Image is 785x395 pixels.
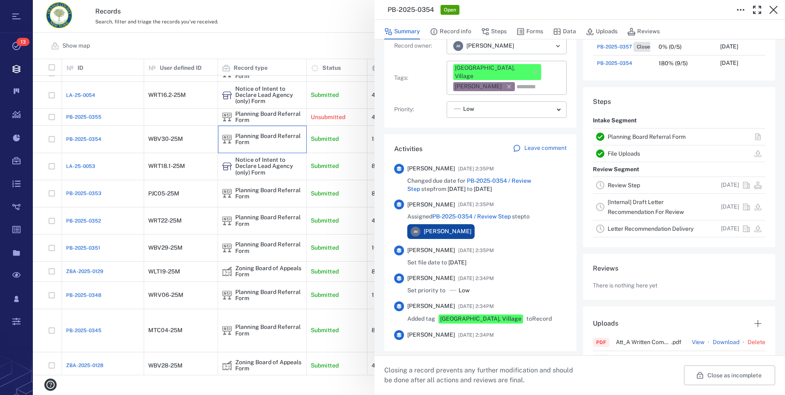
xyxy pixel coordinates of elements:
[608,133,686,140] a: Planning Board Referral Form
[593,264,765,273] h6: Reviews
[442,7,458,14] span: Open
[407,165,455,173] span: [PERSON_NAME]
[635,44,654,51] span: Closed
[458,301,494,311] span: [DATE] 2:34PM
[713,338,739,347] a: Download
[513,144,567,154] a: Leave comment
[407,287,445,295] p: Set priority to
[411,227,420,237] div: J M
[407,201,455,209] span: [PERSON_NAME]
[455,83,502,91] div: [PERSON_NAME]
[448,259,466,266] span: [DATE]
[384,134,576,358] div: ActivitiesLeave comment[PERSON_NAME][DATE] 2:35PMChanged due date for PB-2025-0354 / Review Step ...
[608,199,684,215] a: [Internal] Draft Letter Recommendation For Review
[741,354,746,364] p: ·
[407,274,455,282] span: [PERSON_NAME]
[596,339,606,346] div: PDF
[593,319,618,328] h6: Uploads
[684,365,775,385] button: Close as incomplete
[593,162,639,177] p: Review Segment
[458,246,494,255] span: [DATE] 2:35PM
[388,5,434,15] h3: PB-2025-0354
[765,2,782,18] button: Close
[593,113,637,128] p: Intake Segment
[597,60,632,67] a: PB-2025-0354
[407,302,455,310] span: [PERSON_NAME]
[516,24,543,39] button: Forms
[720,43,738,51] p: [DATE]
[18,6,35,13] span: Help
[616,339,692,345] span: Att_A Written Comments from Village Consultants on the DSEIS
[432,213,511,220] a: PB-2025-0354 / Review Step
[407,213,530,221] span: Assigned step to
[706,338,711,347] p: ·
[593,97,765,107] h6: Steps
[721,203,739,211] p: [DATE]
[597,42,656,52] a: PB-2025-0357Closed
[732,2,749,18] button: Toggle to Edit Boxes
[407,246,455,255] span: [PERSON_NAME]
[749,2,765,18] button: Toggle Fullscreen
[394,106,443,114] p: Priority :
[458,330,494,340] span: [DATE] 2:34PM
[627,24,660,39] button: Reviews
[384,365,580,385] p: Closing a record prevents any further modification and should be done after all actions and revie...
[586,24,617,39] button: Uploads
[526,315,552,323] span: to Record
[440,315,521,323] div: [GEOGRAPHIC_DATA], Village
[407,315,435,323] span: Added tag
[407,177,567,193] span: Changed due date for step from to
[608,182,640,188] a: Review Step
[553,24,576,39] button: Data
[16,38,30,46] span: 13
[455,64,528,80] div: [GEOGRAPHIC_DATA], Village
[748,338,765,347] button: Delete
[692,338,705,347] button: View
[524,144,567,152] p: Leave comment
[671,339,692,345] span: . pdf
[608,150,640,157] a: File Uploads
[458,273,494,283] span: [DATE] 2:34PM
[448,186,466,192] span: [DATE]
[458,164,494,174] span: [DATE] 2:35PM
[458,200,494,209] span: [DATE] 2:35PM
[384,24,420,39] button: Summary
[407,259,466,267] span: Set file date to
[394,42,443,50] p: Record owner :
[608,225,693,232] a: Letter Recommendation Delivery
[463,105,474,113] span: Low
[424,227,471,236] span: [PERSON_NAME]
[481,24,507,39] button: Steps
[394,74,443,82] p: Tags :
[721,225,739,233] p: [DATE]
[453,41,463,51] div: J M
[466,42,514,50] span: [PERSON_NAME]
[430,24,471,39] button: Record info
[407,177,531,192] a: PB-2025-0354 / Review Step
[583,254,775,306] div: ReviewsThere is nothing here yet
[459,287,470,295] span: Low
[474,186,492,192] span: [DATE]
[597,43,632,51] span: PB-2025-0357
[583,87,775,254] div: StepsIntake SegmentPlanning Board Referral FormFile UploadsReview SegmentReview Step[DATE][Intern...
[741,338,746,347] p: ·
[721,181,739,189] p: [DATE]
[659,60,688,67] div: 180% (9/5)
[407,331,455,339] span: [PERSON_NAME]
[552,40,564,52] button: Open
[659,44,682,50] div: 0% (0/5)
[394,144,422,154] h6: Activities
[720,59,738,67] p: [DATE]
[593,282,657,290] p: There is nothing here yet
